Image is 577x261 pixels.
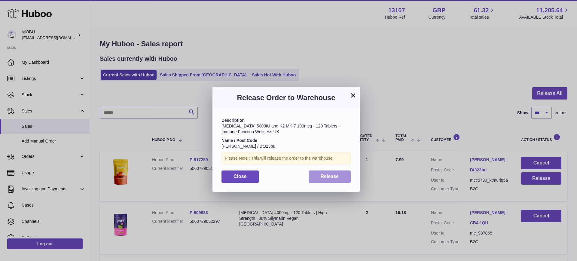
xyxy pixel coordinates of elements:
[221,93,351,103] h3: Release Order to Warehouse
[321,174,339,179] span: Release
[221,144,275,149] span: [PERSON_NAME] / Bt323bu
[221,170,259,183] button: Close
[234,174,247,179] span: Close
[221,152,351,164] div: Please Note : This will release the order to the warehouse
[221,124,340,134] span: [MEDICAL_DATA] 5000IU and K2 MK-7 100mcg - 120 Tablets - Immune Function Wellness UK
[221,118,245,123] strong: Description
[309,170,351,183] button: Release
[221,138,257,143] strong: Name / Post Code
[350,92,357,99] button: ×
